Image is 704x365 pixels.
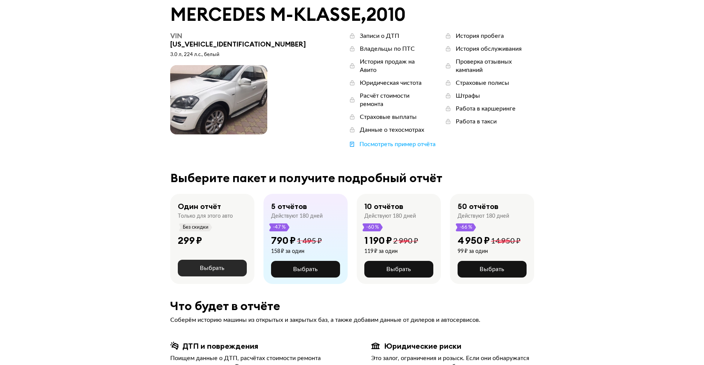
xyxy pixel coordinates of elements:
[360,113,417,121] div: Страховые выплаты
[271,201,307,211] div: 5 отчётов
[458,213,509,220] div: Действуют 180 дней
[456,105,516,113] div: Работа в каршеринге
[273,223,286,231] span: -47 %
[364,201,403,211] div: 10 отчётов
[170,171,534,185] div: Выберите пакет и получите подробный отчёт
[170,51,311,58] div: 3.0 л, 224 л.c., белый
[456,58,534,74] div: Проверка отзывных кампаний
[271,248,322,255] div: 158 ₽ за один
[200,265,224,271] span: Выбрать
[366,223,379,231] span: -60 %
[360,45,415,53] div: Владельцы по ПТС
[360,79,422,87] div: Юридическая чистота
[359,140,436,148] div: Посмотреть пример отчёта
[491,237,521,245] span: 14 950 ₽
[271,261,340,278] button: Выбрать
[364,213,416,220] div: Действуют 180 дней
[182,341,258,351] div: ДТП и повреждения
[293,266,318,272] span: Выбрать
[348,140,436,148] a: Посмотреть пример отчёта
[480,266,504,272] span: Выбрать
[458,201,499,211] div: 50 отчётов
[178,234,202,246] div: 299 ₽
[170,5,534,24] div: MERCEDES M-KLASSE , 2010
[456,79,509,87] div: Страховые полисы
[459,223,473,231] span: -66 %
[456,117,497,126] div: Работа в такси
[364,261,433,278] button: Выбрать
[170,299,534,313] div: Что будет в отчёте
[393,237,418,245] span: 2 990 ₽
[364,234,392,246] div: 1 190 ₽
[386,266,411,272] span: Выбрать
[271,234,296,246] div: 790 ₽
[458,261,527,278] button: Выбрать
[458,234,490,246] div: 4 950 ₽
[360,58,429,74] div: История продаж на Авито
[360,32,399,40] div: Записи о ДТП
[178,213,233,220] div: Только для этого авто
[364,248,418,255] div: 119 ₽ за один
[178,260,247,276] button: Выбрать
[170,31,182,40] span: VIN
[360,92,429,108] div: Расчёт стоимости ремонта
[384,341,461,351] div: Юридические риски
[456,32,504,40] div: История пробега
[178,201,221,211] div: Один отчёт
[182,223,209,231] span: Без скидки
[271,213,323,220] div: Действуют 180 дней
[297,237,322,245] span: 1 495 ₽
[456,92,480,100] div: Штрафы
[458,248,521,255] div: 99 ₽ за один
[456,45,522,53] div: История обслуживания
[170,32,311,48] div: [US_VEHICLE_IDENTIFICATION_NUMBER]
[360,126,424,134] div: Данные о техосмотрах
[170,316,534,324] div: Соберём историю машины из открытых и закрытых баз, а также добавим данные от дилеров и автосервисов.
